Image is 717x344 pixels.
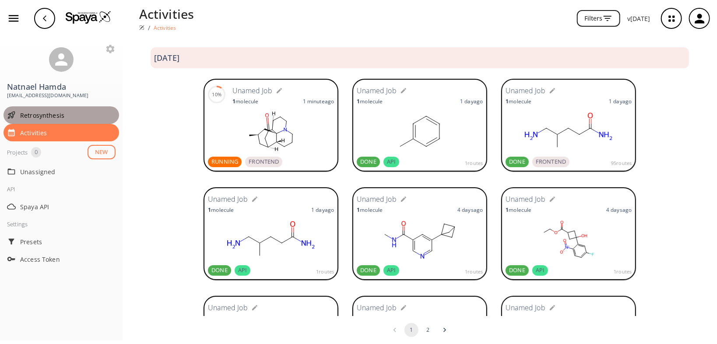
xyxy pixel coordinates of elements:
[154,24,176,32] p: Activities
[506,109,632,153] svg: CC(CN)CCC(N)=O
[4,233,119,250] div: Presets
[20,202,116,211] span: Spaya API
[139,4,194,23] p: Activities
[20,255,116,264] span: Access Token
[606,315,632,322] p: 7 days ago
[7,91,116,99] span: [EMAIL_ADDRESS][DOMAIN_NAME]
[357,85,397,97] h6: Unamed Job
[506,85,545,97] h6: Unamed Job
[457,315,483,322] p: 6 days ago
[311,206,334,214] p: 1 day ago
[208,206,211,214] strong: 1
[501,79,636,173] a: Unamed Job1molecule1 dayagoDONEFRONTEND95routes
[627,14,650,23] p: v [DATE]
[66,11,111,24] img: Logo Spaya
[232,85,272,97] h6: Unamed Job
[357,218,483,262] svg: CNC(=O)c1cncc(C23CC(C2)C3)c1
[506,194,545,205] h6: Unamed Job
[212,91,221,98] div: 10%
[20,167,116,176] span: Unassigned
[611,159,632,167] span: 95 routes
[383,266,399,275] span: API
[506,98,531,105] p: molecule
[357,194,397,205] h6: Unamed Job
[357,315,360,322] strong: 1
[577,10,620,27] button: Filters
[7,82,116,91] h3: Natnael Hamda
[309,315,334,322] p: 4 days ago
[460,98,483,105] p: 1 day ago
[457,206,483,214] p: 4 days ago
[208,266,231,275] span: DONE
[506,158,529,166] span: DONE
[357,206,383,214] p: molecule
[4,163,119,180] div: Unassigned
[614,268,632,276] span: 1 routes
[20,128,116,137] span: Activities
[438,323,452,337] button: Go to next page
[532,266,548,275] span: API
[506,206,531,214] p: molecule
[4,124,119,141] div: Activities
[208,315,234,322] p: molecule
[303,98,334,105] p: 1 minute ago
[465,268,483,276] span: 1 routes
[532,158,569,166] span: FRONTEND
[506,315,509,322] strong: 1
[208,194,248,205] h6: Unamed Job
[154,53,179,63] h3: [DATE]
[88,145,116,159] button: NEW
[204,79,338,173] a: 10%Unamed Job1molecule1 minuteagoRUNNINGFRONTEND
[506,206,509,214] strong: 1
[352,187,487,282] a: Unamed Job1molecule4 daysagoDONEAPI1routes
[245,158,282,166] span: FRONTEND
[235,266,250,275] span: API
[506,315,531,322] p: molecule
[465,159,483,167] span: 1 routes
[357,158,380,166] span: DONE
[208,158,242,166] span: RUNNING
[208,302,248,314] h6: Unamed Job
[208,315,211,322] strong: 1
[208,206,234,214] p: molecule
[148,23,150,32] li: /
[357,206,360,214] strong: 1
[31,148,41,157] span: 0
[208,109,334,153] svg: C[C@@H]1C[C@H]2CC(=O)[C@H]3CCCN4[C@]3(C1)[C@@H]2CCC4
[357,109,483,153] svg: Cc1ccccc1
[383,158,399,166] span: API
[357,302,397,314] h6: Unamed Job
[208,218,334,262] svg: CC(CN)CCC(N)=O
[20,237,116,246] span: Presets
[232,98,235,105] strong: 1
[506,266,529,275] span: DONE
[606,206,632,214] p: 4 days ago
[7,147,28,158] div: Projects
[352,79,487,173] a: Unamed Job1molecule1 dayagoDONEAPI1routes
[232,98,258,105] p: molecule
[506,98,509,105] strong: 1
[506,218,632,262] svg: CCOC(=O)C1CC(O)(c2cc(F)ccc2[N+](=O)[O-])C1
[4,198,119,215] div: Spaya API
[421,323,435,337] button: Go to page 2
[4,106,119,124] div: Retrosynthesis
[357,98,360,105] strong: 1
[609,98,632,105] p: 1 day ago
[501,187,636,282] a: Unamed Job1molecule4 daysagoDONEAPI1routes
[20,111,116,120] span: Retrosynthesis
[139,25,144,30] img: Spaya logo
[357,266,380,275] span: DONE
[357,98,383,105] p: molecule
[4,250,119,268] div: Access Token
[204,187,338,282] a: Unamed Job1molecule1 dayagoDONEAPI1routes
[506,302,545,314] h6: Unamed Job
[357,315,383,322] p: molecule
[387,323,453,337] nav: pagination navigation
[316,268,334,276] span: 1 routes
[404,323,418,337] button: page 1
